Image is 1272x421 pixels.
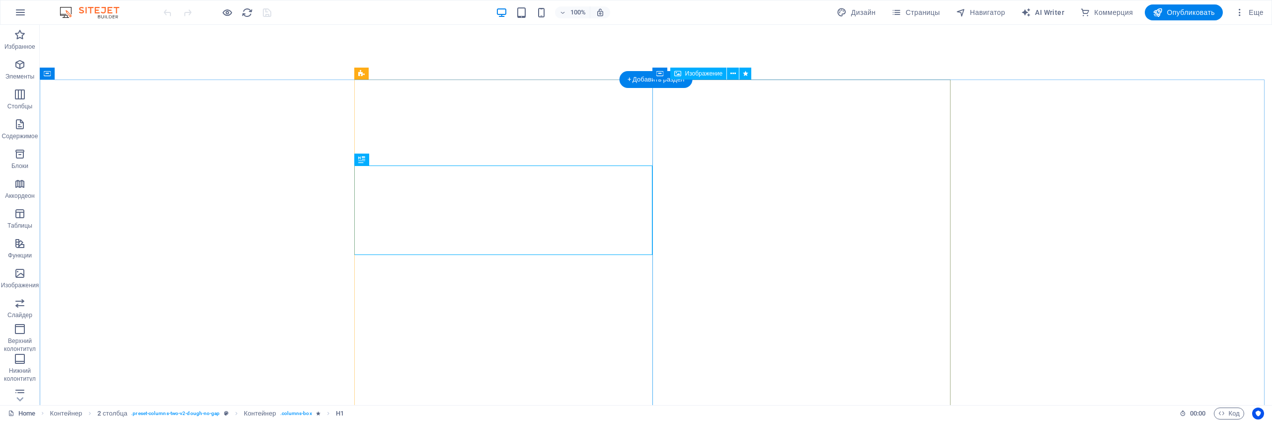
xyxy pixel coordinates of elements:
[1197,410,1198,417] span: :
[1076,4,1137,20] button: Коммерция
[956,7,1005,17] span: Навигатор
[570,6,586,18] h6: 100%
[1180,408,1206,420] h6: Время сеанса
[1021,7,1064,17] span: AI Writer
[57,6,132,18] img: Editor Logo
[1,281,39,289] p: Изображения
[891,7,940,17] span: Страницы
[1214,408,1244,420] button: Код
[887,4,944,20] button: Страницы
[952,4,1009,20] button: Навигатор
[241,6,253,18] button: reload
[97,408,127,420] span: Щелкните, чтобы выбрать. Дважды щелкните, чтобы изменить
[241,7,253,18] i: Перезагрузить страницу
[131,408,220,420] span: . preset-columns-two-v2-dough-no-gap
[11,162,28,170] p: Блоки
[224,411,229,416] i: Этот элемент является настраиваемым пресетом
[1231,4,1268,20] button: Еще
[833,4,879,20] div: Дизайн (Ctrl+Alt+Y)
[1080,7,1133,17] span: Коммерция
[685,71,723,77] span: Изображение
[4,43,35,51] p: Избранное
[833,4,879,20] button: Дизайн
[555,6,590,18] button: 100%
[2,132,38,140] p: Содержимое
[1252,408,1264,420] button: Usercentrics
[221,6,233,18] button: Нажмите здесь, чтобы выйти из режима предварительного просмотра и продолжить редактирование
[1153,7,1215,17] span: Опубликовать
[1145,4,1223,20] button: Опубликовать
[50,408,344,420] nav: breadcrumb
[1190,408,1205,420] span: 00 00
[837,7,875,17] span: Дизайн
[7,102,33,110] p: Столбцы
[280,408,312,420] span: . columns-box
[7,311,32,319] p: Слайдер
[336,408,344,420] span: Щелкните, чтобы выбрать. Дважды щелкните, чтобы изменить
[50,408,82,420] span: Щелкните, чтобы выбрать. Дважды щелкните, чтобы изменить
[620,71,693,88] div: + Добавить раздел
[5,192,35,200] p: Аккордеон
[316,411,320,416] i: Элемент содержит анимацию
[1017,4,1068,20] button: AI Writer
[8,408,35,420] a: Щелкните для отмены выбора. Дважды щелкните, чтобы открыть Страницы
[7,222,32,230] p: Таблицы
[8,252,32,259] p: Функции
[1235,7,1264,17] span: Еще
[5,73,34,81] p: Элементы
[244,408,276,420] span: Щелкните, чтобы выбрать. Дважды щелкните, чтобы изменить
[596,8,605,17] i: При изменении размера уровень масштабирования подстраивается автоматически в соответствии с выбра...
[1218,408,1240,420] span: Код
